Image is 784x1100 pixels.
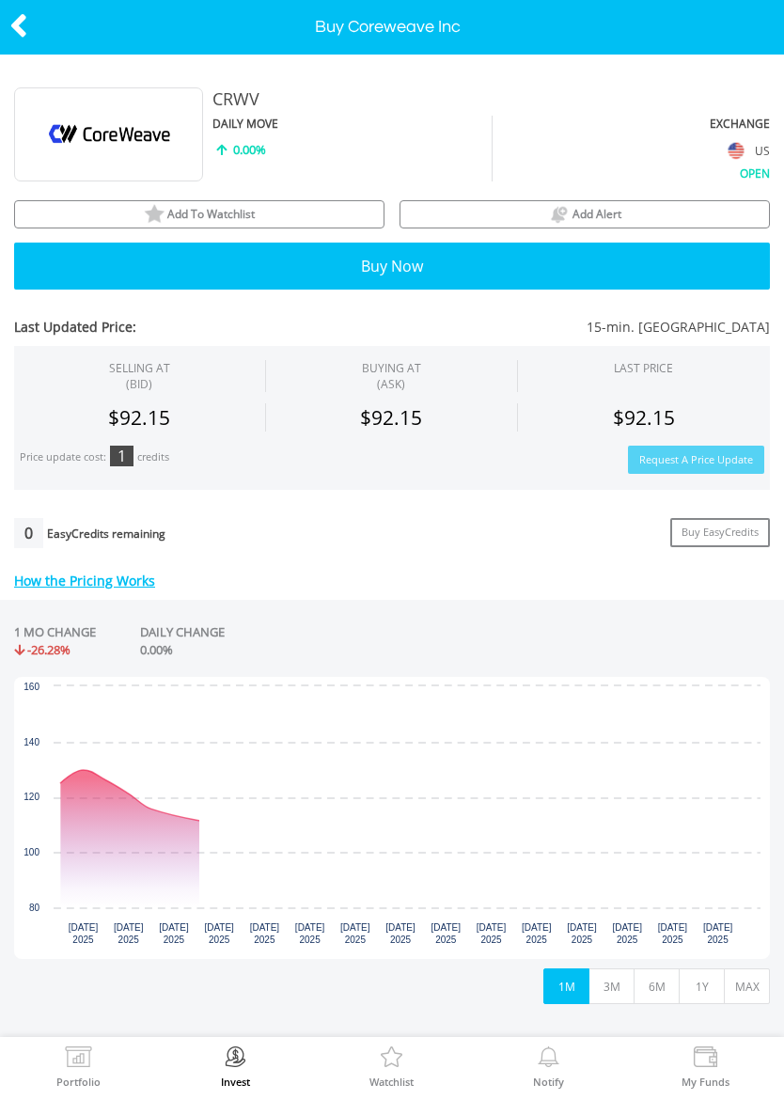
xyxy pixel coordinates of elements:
label: Portfolio [56,1076,101,1087]
span: 0.00% [140,641,173,658]
a: Watchlist [369,1046,414,1087]
div: 0 [14,518,43,548]
a: How the Pricing Works [14,572,155,589]
a: Notify [533,1046,564,1087]
img: Watchlist [377,1046,406,1073]
button: watchlist Add To Watchlist [14,200,384,228]
text: [DATE] 2025 [477,922,507,945]
div: credits [137,450,169,464]
div: Price update cost: [20,450,106,464]
div: DAILY CHANGE [140,623,298,641]
a: Portfolio [56,1046,101,1087]
span: -26.28% [27,641,71,658]
button: 6M [634,968,680,1004]
img: price alerts bell [549,204,570,225]
button: Buy Now [14,243,770,290]
span: 0.00% [233,141,266,158]
button: Request A Price Update [628,446,764,475]
text: [DATE] 2025 [703,922,733,945]
svg: Interactive chart [14,677,770,959]
div: EasyCredits remaining [47,527,165,543]
text: [DATE] 2025 [69,922,99,945]
span: Last Updated Price: [14,318,329,337]
label: My Funds [682,1076,729,1087]
span: US [755,143,770,159]
div: 1 MO CHANGE [14,623,96,641]
button: 1M [543,968,589,1004]
text: 140 [24,737,39,747]
text: [DATE] 2025 [159,922,189,945]
text: 80 [29,903,40,913]
button: 1Y [679,968,725,1004]
div: OPEN [493,163,771,181]
img: View Funds [691,1046,720,1073]
label: Invest [221,1076,250,1087]
text: [DATE] 2025 [612,922,642,945]
text: [DATE] 2025 [204,922,234,945]
text: [DATE] 2025 [340,922,370,945]
button: MAX [724,968,770,1004]
button: price alerts bell Add Alert [400,200,770,228]
img: Invest Now [221,1046,250,1073]
text: [DATE] 2025 [295,922,325,945]
text: 120 [24,792,39,802]
img: View Notifications [534,1046,563,1073]
span: Add Alert [572,206,621,222]
text: 100 [24,847,39,857]
span: $92.15 [360,404,422,431]
div: 1 [110,446,133,466]
span: Add To Watchlist [167,206,255,222]
text: [DATE] 2025 [567,922,597,945]
img: watchlist [144,204,165,225]
label: Watchlist [369,1076,414,1087]
img: View Portfolio [64,1046,93,1073]
span: 15-min. [GEOGRAPHIC_DATA] [329,318,770,337]
text: [DATE] 2025 [431,922,462,945]
div: LAST PRICE [614,360,673,376]
text: [DATE] 2025 [250,922,280,945]
span: $92.15 [108,404,170,431]
text: [DATE] 2025 [658,922,688,945]
span: (BID) [109,376,170,392]
label: Notify [533,1076,564,1087]
div: DAILY MOVE [212,116,492,132]
a: Buy EasyCredits [670,518,770,547]
text: 160 [24,682,39,692]
span: BUYING AT [362,360,421,392]
a: Invest [221,1046,250,1087]
button: 3M [588,968,635,1004]
span: $92.15 [613,404,675,431]
a: My Funds [682,1046,729,1087]
div: SELLING AT [109,360,170,392]
text: [DATE] 2025 [385,922,416,945]
div: EXCHANGE [493,116,771,132]
div: Chart. Highcharts interactive chart. [14,677,770,959]
img: flag [729,142,745,159]
div: CRWV [212,87,631,112]
text: [DATE] 2025 [114,922,144,945]
text: [DATE] 2025 [522,922,552,945]
span: (ASK) [362,376,421,392]
img: EQU.US.CRWV.png [39,87,180,181]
